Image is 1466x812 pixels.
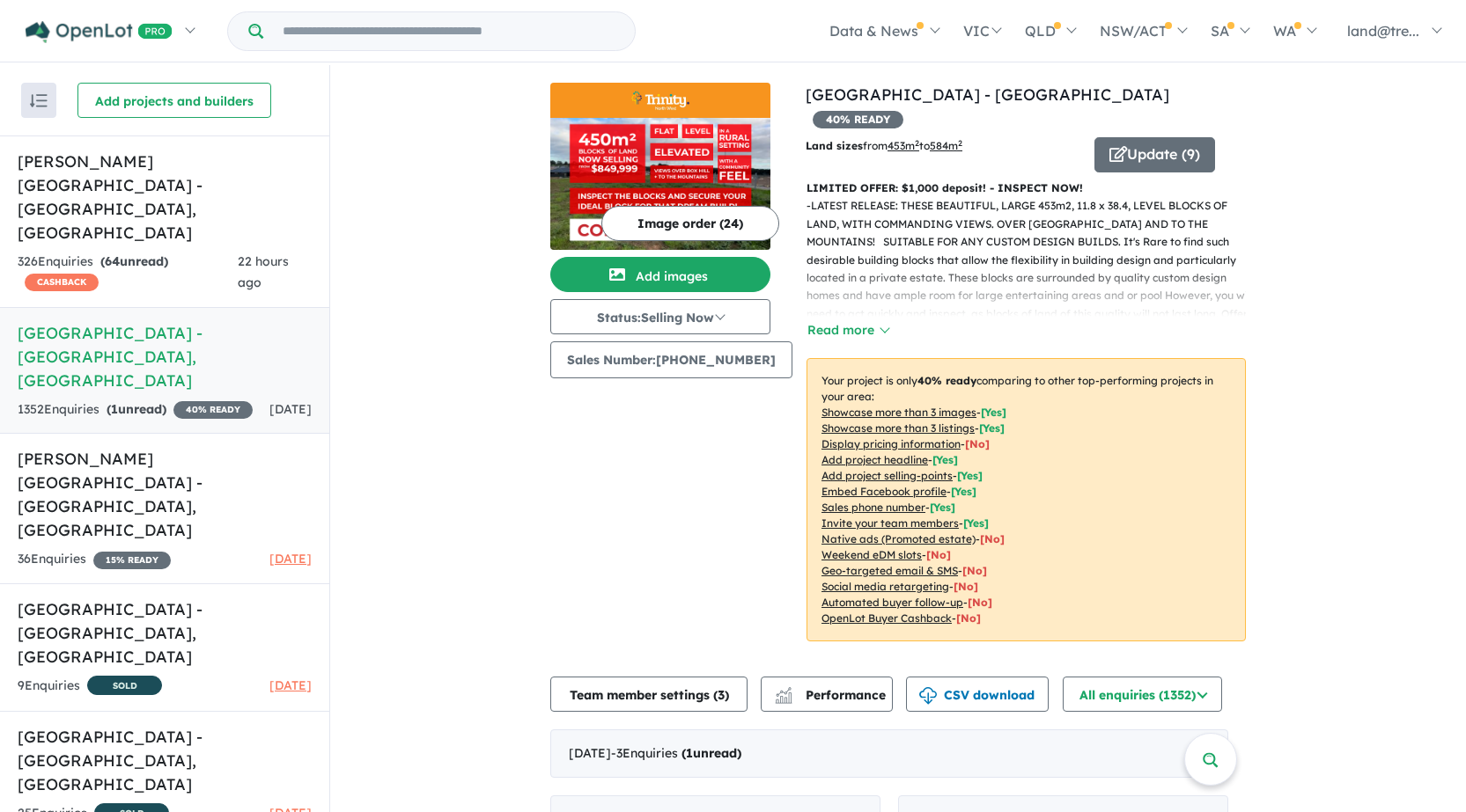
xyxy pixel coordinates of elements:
[821,406,976,419] u: Showcase more than 3 images
[962,564,987,577] span: [No]
[821,501,925,514] u: Sales phone number
[267,12,631,50] input: Try estate name, suburb, builder or developer
[26,21,173,43] img: Openlot PRO Logo White
[807,179,1246,197] p: LIMITED OFFER: $1,000 deposit! - INSPECT NOW!
[18,321,312,392] h5: [GEOGRAPHIC_DATA] - [GEOGRAPHIC_DATA] , [GEOGRAPHIC_DATA]
[775,692,792,704] img: bar-chart.svg
[100,253,168,269] strong: ( unread)
[813,111,903,128] span: 40 % READY
[761,677,893,712] button: Performance
[807,320,889,340] button: Read more
[917,374,976,387] b: 40 % ready
[807,197,1260,340] p: - LATEST RELEASE: THESE BEAUTIFUL, LARGE 453m2, 11.8 x 38.4, LEVEL BLOCKS OF LAND, WITH COMMANDIN...
[686,745,693,761] span: 1
[821,564,958,577] u: Geo-targeted email & SMS
[550,118,770,250] img: Trinity North West - Oakville
[821,485,947,498] u: Embed Facebook profile
[1347,22,1419,40] span: land@tre...
[30,94,48,107] img: sort.svg
[821,516,959,530] u: Invite your team members
[238,253,289,290] span: 22 hours ago
[951,485,976,498] span: [ Yes ]
[979,421,1005,435] span: [ Yes ]
[821,611,952,625] u: OpenLot Buyer Cashback
[87,676,162,695] span: SOLD
[77,83,271,118] button: Add projects and builders
[954,580,978,593] span: [No]
[981,406,1006,419] span: [ Yes ]
[821,532,976,545] u: Native ads (Promoted estate)
[718,687,725,703] span: 3
[806,139,863,152] b: Land sizes
[269,401,312,417] span: [DATE]
[550,341,792,378] button: Sales Number:[PHONE_NUMBER]
[906,677,1049,712] button: CSV download
[926,548,951,561] span: [No]
[932,453,958,466] span: [ Yes ]
[111,401,118,417] span: 1
[963,516,989,530] span: [ Yes ]
[807,358,1246,641] p: Your project is only comparing to other top-performing projects in your area: - - - - - - - - - -...
[806,137,1081,155] p: from
[919,687,937,705] img: download icon
[269,551,312,567] span: [DATE]
[776,687,792,697] img: line-chart.svg
[980,532,1005,545] span: [No]
[18,676,162,698] div: 9 Enquir ies
[550,677,748,712] button: Team member settings (3)
[18,549,171,570] div: 36 Enquir ies
[930,139,962,152] u: 584 m
[557,90,763,111] img: Trinity North West - Oakville Logo
[957,469,983,482] span: [ Yes ]
[18,597,312,669] h5: [GEOGRAPHIC_DATA] - [GEOGRAPHIC_DATA] , [GEOGRAPHIC_DATA]
[956,611,981,625] span: [No]
[550,299,770,334] button: Status:Selling Now
[681,745,741,761] strong: ( unread)
[269,677,312,693] span: [DATE]
[18,725,312,796] h5: [GEOGRAPHIC_DATA] - [GEOGRAPHIC_DATA] , [GEOGRAPHIC_DATA]
[25,274,99,291] span: CASHBACK
[611,745,741,761] span: - 3 Enquir ies
[821,437,961,450] u: Display pricing information
[173,401,253,419] span: 40 % READY
[821,580,949,593] u: Social media retargeting
[1063,677,1222,712] button: All enquiries (1352)
[821,548,922,561] u: Weekend eDM slots
[550,729,1228,779] div: [DATE]
[93,552,171,569] span: 15 % READY
[888,139,919,152] u: 453 m
[821,453,928,466] u: Add project headline
[958,138,962,148] sup: 2
[18,399,253,421] div: 1352 Enquir ies
[930,501,955,514] span: [ Yes ]
[18,447,312,542] h5: [PERSON_NAME] [GEOGRAPHIC_DATA] - [GEOGRAPHIC_DATA] , [GEOGRAPHIC_DATA]
[915,138,919,148] sup: 2
[1094,137,1215,172] button: Update (9)
[107,401,166,417] strong: ( unread)
[601,206,779,241] button: Image order (24)
[105,253,120,269] span: 64
[550,257,770,292] button: Add images
[806,84,1169,105] a: [GEOGRAPHIC_DATA] - [GEOGRAPHIC_DATA]
[965,437,990,450] span: [ No ]
[550,83,770,250] a: Trinity North West - Oakville LogoTrinity North West - Oakville
[18,252,238,294] div: 326 Enquir ies
[968,596,992,609] span: [No]
[821,469,953,482] u: Add project selling-points
[821,421,975,435] u: Showcase more than 3 listings
[777,687,886,703] span: Performance
[821,596,963,609] u: Automated buyer follow-up
[919,139,962,152] span: to
[18,150,312,245] h5: [PERSON_NAME][GEOGRAPHIC_DATA] - [GEOGRAPHIC_DATA] , [GEOGRAPHIC_DATA]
